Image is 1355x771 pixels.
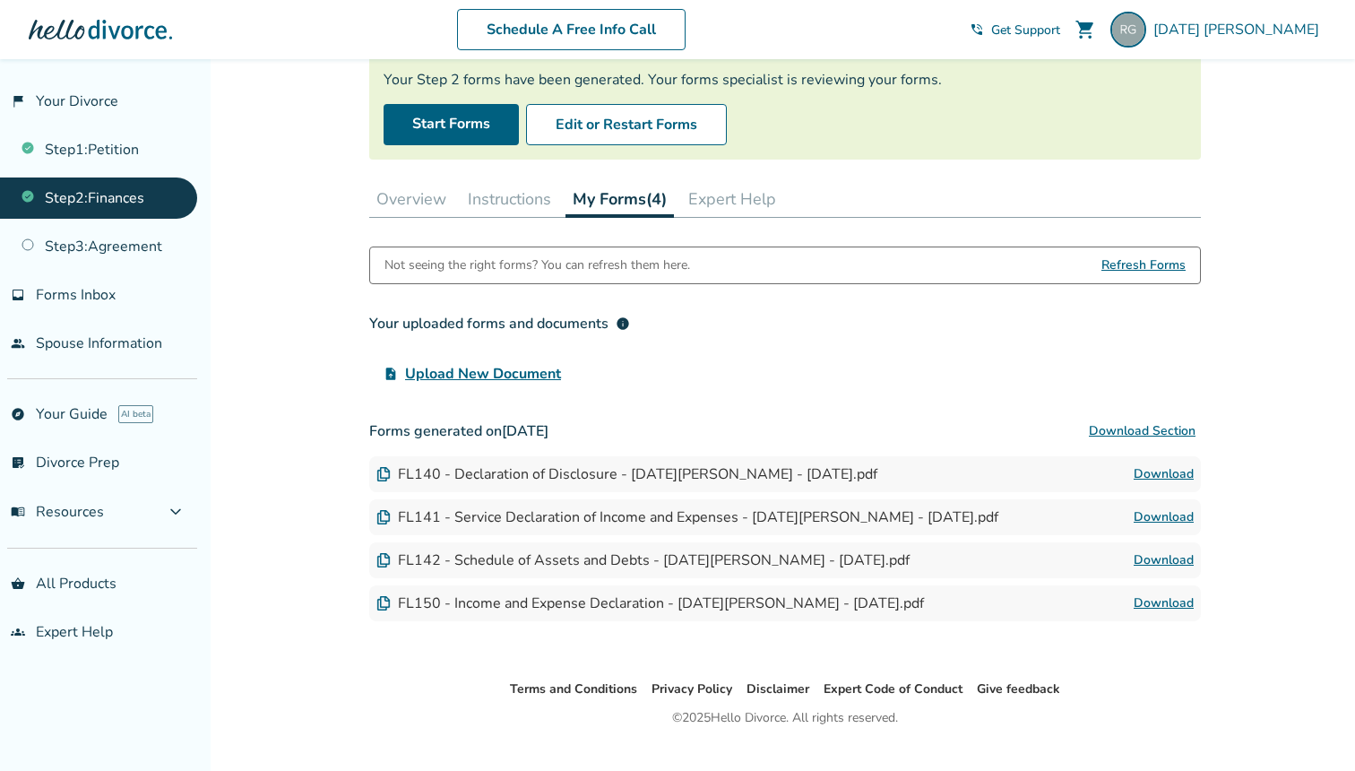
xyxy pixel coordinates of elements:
button: Edit or Restart Forms [526,104,727,145]
div: FL141 - Service Declaration of Income and Expenses - [DATE][PERSON_NAME] - [DATE].pdf [376,507,998,527]
button: My Forms(4) [565,181,674,218]
img: Document [376,596,391,611]
div: FL150 - Income and Expense Declaration - [DATE][PERSON_NAME] - [DATE].pdf [376,593,924,613]
div: Not seeing the right forms? You can refresh them here. [384,247,690,283]
li: Disclaimer [747,679,809,700]
img: raja.gangopadhya@gmail.com [1110,12,1146,48]
a: Start Forms [384,104,519,145]
img: Document [376,553,391,567]
a: Download [1134,507,1194,528]
a: phone_in_talkGet Support [970,22,1060,39]
span: shopping_cart [1075,19,1096,40]
h3: Forms generated on [DATE] [369,413,1201,449]
span: flag_2 [11,94,25,108]
span: [DATE] [PERSON_NAME] [1153,20,1326,39]
a: Download [1134,550,1194,571]
li: Give feedback [977,679,1060,700]
div: © 2025 Hello Divorce. All rights reserved. [672,707,898,729]
div: FL142 - Schedule of Assets and Debts - [DATE][PERSON_NAME] - [DATE].pdf [376,550,910,570]
button: Expert Help [681,181,783,217]
span: upload_file [384,367,398,381]
span: Get Support [991,22,1060,39]
span: explore [11,407,25,421]
a: Expert Code of Conduct [824,680,962,697]
button: Overview [369,181,453,217]
span: Forms Inbox [36,285,116,305]
span: Resources [11,502,104,522]
img: Document [376,467,391,481]
a: Download [1134,463,1194,485]
iframe: Chat Widget [1265,685,1355,771]
a: Schedule A Free Info Call [457,9,686,50]
button: Download Section [1083,413,1201,449]
button: Instructions [461,181,558,217]
span: people [11,336,25,351]
span: AI beta [118,405,153,423]
a: Privacy Policy [652,680,732,697]
a: Download [1134,593,1194,614]
div: Your uploaded forms and documents [369,313,630,334]
span: expand_more [165,501,186,523]
span: Upload New Document [405,363,561,385]
img: Document [376,510,391,524]
span: inbox [11,288,25,302]
span: phone_in_talk [970,22,984,37]
span: shopping_basket [11,576,25,591]
a: Terms and Conditions [510,680,637,697]
span: Refresh Forms [1101,247,1186,283]
div: Your Step 2 forms have been generated. Your forms specialist is reviewing your forms. [384,70,1187,90]
span: groups [11,625,25,639]
span: list_alt_check [11,455,25,470]
span: menu_book [11,505,25,519]
span: info [616,316,630,331]
div: FL140 - Declaration of Disclosure - [DATE][PERSON_NAME] - [DATE].pdf [376,464,877,484]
